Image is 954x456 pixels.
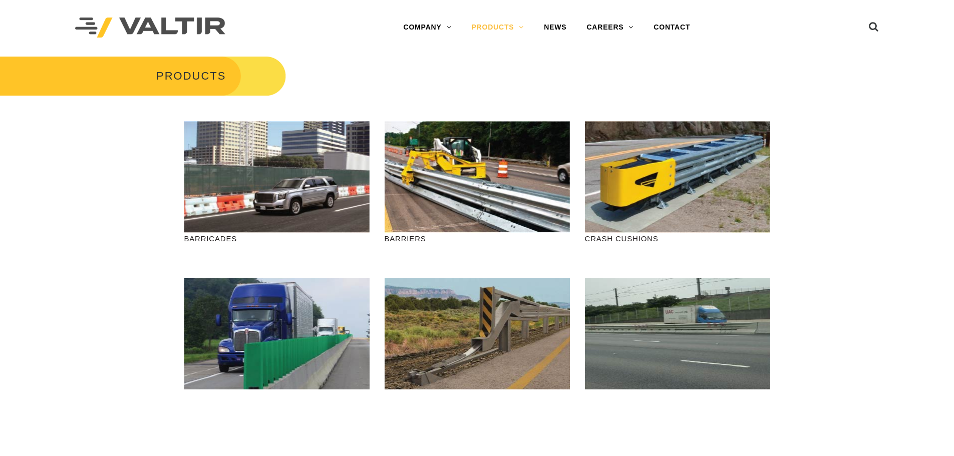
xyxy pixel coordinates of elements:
[75,18,225,38] img: Valtir
[585,233,770,244] p: CRASH CUSHIONS
[534,18,576,38] a: NEWS
[385,233,570,244] p: BARRIERS
[461,18,534,38] a: PRODUCTS
[184,233,370,244] p: BARRICADES
[644,18,700,38] a: CONTACT
[393,18,461,38] a: COMPANY
[576,18,644,38] a: CAREERS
